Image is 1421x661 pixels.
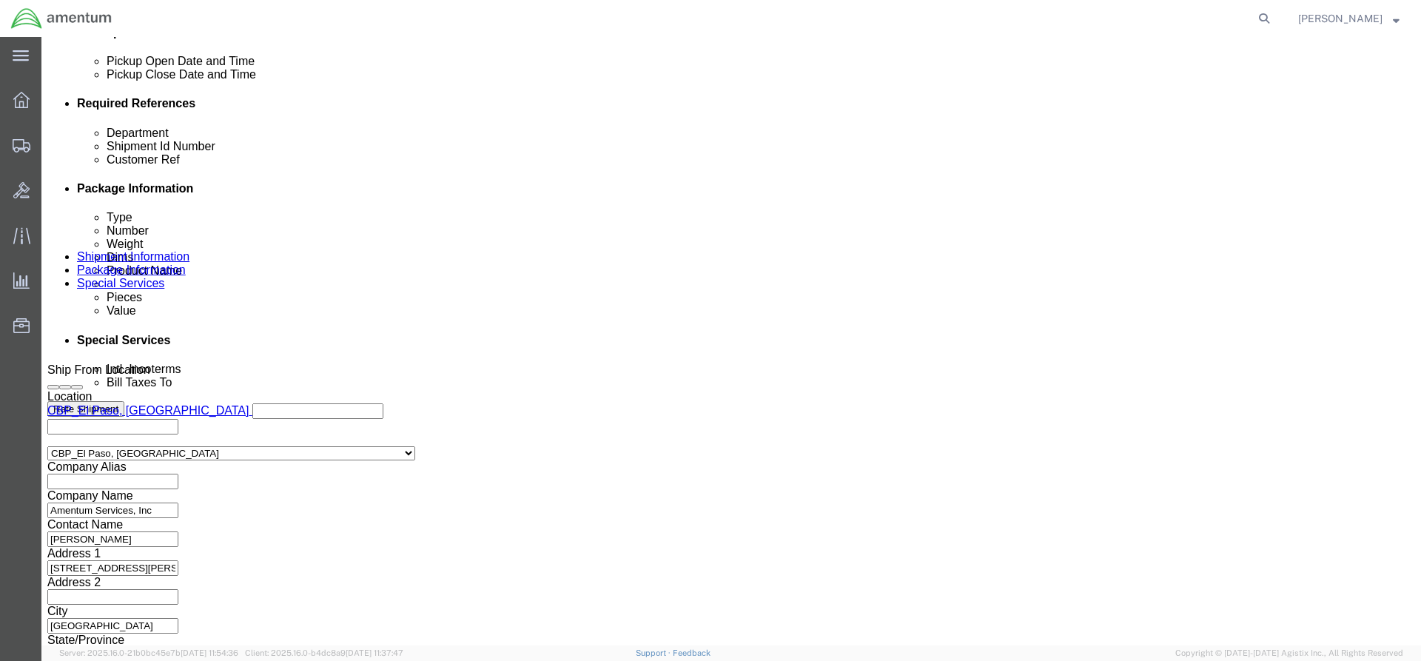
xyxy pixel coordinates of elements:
span: Daniel King [1298,10,1383,27]
button: [PERSON_NAME] [1297,10,1400,27]
a: Feedback [673,648,710,657]
a: Support [636,648,673,657]
span: [DATE] 11:37:47 [346,648,403,657]
span: [DATE] 11:54:36 [181,648,238,657]
iframe: FS Legacy Container [41,37,1421,645]
span: Server: 2025.16.0-21b0bc45e7b [59,648,238,657]
span: Copyright © [DATE]-[DATE] Agistix Inc., All Rights Reserved [1175,647,1403,660]
img: logo [10,7,112,30]
span: Client: 2025.16.0-b4dc8a9 [245,648,403,657]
